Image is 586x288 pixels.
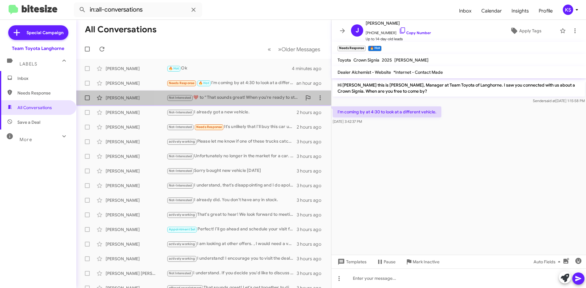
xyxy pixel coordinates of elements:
div: 3 hours ago [297,212,326,218]
div: [PERSON_NAME] [106,197,167,203]
span: [PHONE_NUMBER] [366,27,431,36]
small: Needs Response [338,46,366,51]
input: Search [74,2,202,17]
span: Apply Tags [519,25,541,36]
div: 2 hours ago [297,124,326,130]
div: [PERSON_NAME] [106,256,167,262]
div: I understand. If you decide you'd like to discuss your vehicle further, feel free to reach out. W... [167,270,297,277]
div: [PERSON_NAME] [106,168,167,174]
span: actively working [169,213,195,217]
span: Not-Interested [169,110,192,114]
span: Auto Fields [534,256,563,267]
div: ​❤️​ to “ That sounds great! When you're ready to start looking for another vehicle, feel free to... [167,94,302,101]
div: 3 hours ago [297,256,326,262]
a: Copy Number [399,30,431,35]
div: 3 hours ago [297,153,326,159]
div: 3 hours ago [297,139,326,145]
a: Profile [534,2,558,20]
div: [PERSON_NAME] [106,226,167,233]
span: 2025 [382,57,392,63]
div: That's great to hear! We look forward to meeting with you soon. [167,211,297,218]
span: Not Interested [169,96,191,100]
span: Not-Interested [169,154,192,158]
div: I am looking at other offers. , I would need a verbal agreement before i would commit to coming d... [167,240,297,247]
div: Ok [167,65,292,72]
div: [PERSON_NAME] [106,139,167,145]
div: It's unlikely that I'll buy this car unless there is a deal [167,123,297,130]
span: Older Messages [281,46,320,53]
div: 3 hours ago [297,270,326,276]
div: 3 hours ago [297,241,326,247]
div: Sorry bought new vehicle [DATE] [167,167,297,174]
div: I understand! I encourage you to visit the dealership to explore any available options that suit ... [167,255,297,262]
div: KS [563,5,573,15]
span: actively working [169,242,195,246]
span: Appointment Set [169,227,196,231]
div: an hour ago [296,80,326,86]
a: Insights [507,2,534,20]
span: [PERSON_NAME] [366,20,431,27]
div: Unfortunately no longer in the market for a car. Thx anyway. [167,153,297,160]
button: KS [558,5,579,15]
div: I already did. You don't have any in stock. [167,197,297,204]
button: Mark Inactive [400,256,444,267]
span: Mark Inactive [413,256,440,267]
div: 3 hours ago [297,226,326,233]
span: 🔥 Hot [169,66,179,70]
div: [PERSON_NAME] [106,153,167,159]
div: [PERSON_NAME] [106,66,167,72]
div: 3 hours ago [297,197,326,203]
div: 2 hours ago [297,109,326,116]
span: Not-Interested [169,169,192,173]
a: Calendar [476,2,507,20]
span: actively working [169,257,195,261]
p: I'm coming by at 4:30 to look at a different vehicle. [333,106,441,117]
div: [PERSON_NAME] [106,124,167,130]
span: Up to 14-day-old leads [366,36,431,42]
span: [PERSON_NAME] [394,57,429,63]
div: Please let me know if one of these trucks catches your eye. They are going through service now an... [167,138,297,145]
div: 3 hours ago [297,183,326,189]
div: I already got a new vehicle. [167,109,297,116]
span: » [278,45,281,53]
div: Team Toyota Langhorne [12,45,64,52]
span: Save a Deal [17,119,40,125]
div: [PERSON_NAME] [106,109,167,116]
span: [DATE] 3:42:37 PM [333,119,362,124]
div: [PERSON_NAME] [106,183,167,189]
small: 🔥 Hot [368,46,381,51]
span: Not-Interested [169,183,192,187]
div: I understand, that's disappointing and I do apologize. If you're interested in selling your curre... [167,182,297,189]
div: 4 minutes ago [292,66,326,72]
span: Labels [20,61,37,67]
span: « [268,45,271,53]
nav: Page navigation example [264,43,324,55]
button: Apply Tags [494,25,557,36]
span: Pause [384,256,396,267]
div: [PERSON_NAME] [106,80,167,86]
div: I'm coming by at 4:30 to look at a different vehicle. [167,80,296,87]
span: All Conversations [17,105,52,111]
span: Inbox [17,75,69,81]
span: Needs Response [196,125,222,129]
span: actively working [169,140,195,144]
span: Not Interested [169,271,191,275]
span: J [356,26,359,35]
p: Hi [PERSON_NAME] this is [PERSON_NAME], Manager at Team Toyota of Langhorne. I saw you connected ... [333,80,585,97]
span: Not-Interested [169,125,192,129]
span: Dealer Alchemist - Website [338,69,391,75]
div: [PERSON_NAME] [106,95,167,101]
span: 🔥 Hot [199,81,209,85]
div: [PERSON_NAME] [106,241,167,247]
button: Previous [264,43,275,55]
span: Needs Response [17,90,69,96]
a: Special Campaign [8,25,68,40]
button: Next [274,43,324,55]
div: Perfect! I’ll go ahead and schedule your visit for [DATE] between 12 and 2. We look forward to se... [167,226,297,233]
h1: All Conversations [85,25,157,34]
span: Toyota [338,57,351,63]
span: Templates [336,256,367,267]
